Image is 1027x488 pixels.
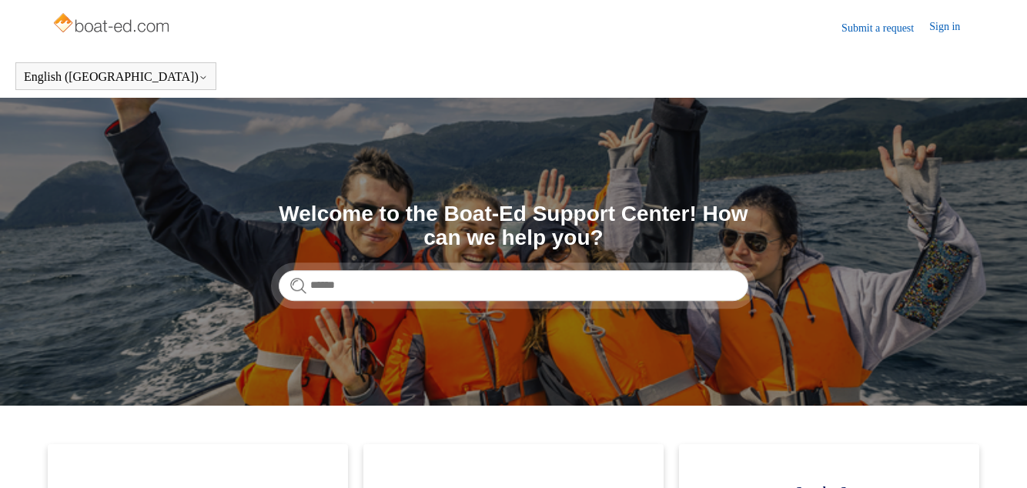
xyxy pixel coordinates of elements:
a: Submit a request [841,20,929,36]
h1: Welcome to the Boat-Ed Support Center! How can we help you? [279,202,748,250]
button: English ([GEOGRAPHIC_DATA]) [24,70,208,84]
a: Sign in [929,18,975,37]
img: Boat-Ed Help Center home page [52,9,174,40]
input: Search [279,270,748,301]
div: Live chat [975,436,1015,476]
